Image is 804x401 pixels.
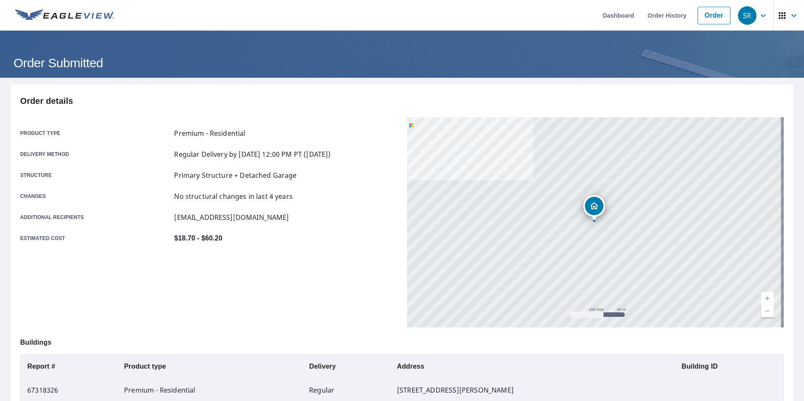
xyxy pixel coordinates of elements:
[20,170,171,180] p: Structure
[20,212,171,222] p: Additional recipients
[738,6,756,25] div: SR
[20,327,784,354] p: Buildings
[20,95,784,107] p: Order details
[391,355,672,378] th: Address
[696,7,730,24] a: Order
[20,128,171,138] p: Product type
[117,355,301,378] th: Product type
[174,149,328,159] p: Regular Delivery by [DATE] 12:00 PM PT ([DATE])
[761,292,774,305] a: Current Level 17, Zoom In
[20,233,171,243] p: Estimated cost
[761,305,774,317] a: Current Level 17, Zoom Out
[21,355,117,378] th: Report #
[174,191,293,201] p: No structural changes in last 4 years
[174,233,222,243] p: $18.70 - $60.20
[15,9,114,22] img: EV Logo
[174,170,296,180] p: Primary Structure + Detached Garage
[174,212,287,222] p: [EMAIL_ADDRESS][DOMAIN_NAME]
[174,128,245,138] p: Premium - Residential
[10,54,794,71] h1: Order Submitted
[20,191,171,201] p: Changes
[583,195,605,221] div: Dropped pin, building 1, Residential property, 2618 Ross Rd Durham, NC 27703
[672,355,783,378] th: Building ID
[20,149,171,159] p: Delivery method
[301,355,391,378] th: Delivery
